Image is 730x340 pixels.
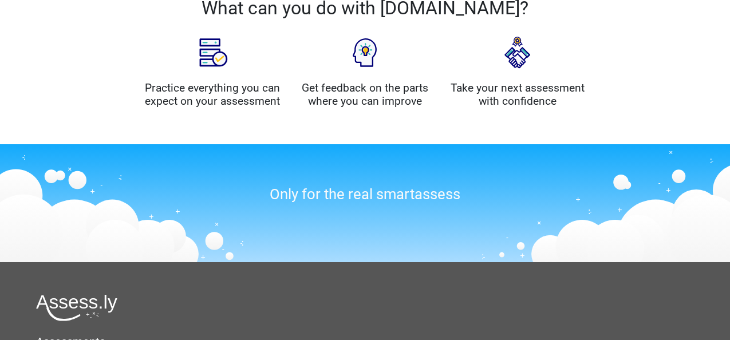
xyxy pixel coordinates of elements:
h4: Get feedback on the parts where you can improve [297,81,433,108]
img: Assessly logo [36,294,117,321]
img: Feedback [336,24,393,81]
h3: Only for the real smartassess [145,185,586,203]
h4: Practice everything you can expect on your assessment [145,81,281,108]
img: Assessment [184,24,241,81]
img: Interview [489,24,546,81]
h4: Take your next assessment with confidence [450,81,586,108]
